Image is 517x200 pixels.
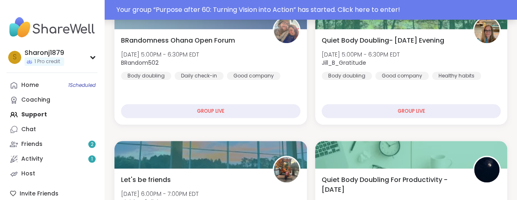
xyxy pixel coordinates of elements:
[121,190,199,198] span: [DATE] 6:00PM - 7:00PM EDT
[116,5,512,15] div: Your group “ Purpose after 60: Turning Vision into Action ” has started. Click here to enter!
[121,59,159,67] b: BRandom502
[121,72,171,80] div: Body doubling
[7,13,98,42] img: ShareWell Nav Logo
[68,82,96,89] span: 1 Scheduled
[91,141,94,148] span: 2
[13,52,17,63] span: S
[322,36,444,45] span: Quiet Body Doubling- [DATE] Evening
[121,175,171,185] span: Let's be friends
[274,157,299,182] img: pipishay2olivia
[375,72,429,80] div: Good company
[25,48,64,57] div: Sharonj1879
[121,104,300,118] div: GROUP LIVE
[322,72,372,80] div: Body doubling
[7,137,98,152] a: Friends2
[322,104,501,118] div: GROUP LIVE
[21,140,43,148] div: Friends
[121,36,235,45] span: BRandomness Ohana Open Forum
[227,72,280,80] div: Good company
[7,152,98,166] a: Activity1
[322,175,464,195] span: Quiet Body Doubling For Productivity - [DATE]
[21,81,39,89] div: Home
[7,166,98,181] a: Host
[274,18,299,43] img: BRandom502
[432,72,481,80] div: Healthy habits
[21,96,50,104] div: Coaching
[175,72,224,80] div: Daily check-in
[121,50,199,59] span: [DATE] 5:00PM - 6:30PM EDT
[474,18,499,43] img: Jill_B_Gratitude
[322,50,400,59] span: [DATE] 5:00PM - 6:30PM EDT
[322,59,366,67] b: Jill_B_Gratitude
[7,78,98,93] a: Home1Scheduled
[34,58,60,65] span: 1 Pro credit
[91,156,93,163] span: 1
[503,3,514,14] div: Close Step
[7,122,98,137] a: Chat
[21,125,36,134] div: Chat
[474,157,499,182] img: QueenOfTheNight
[21,155,43,163] div: Activity
[7,93,98,107] a: Coaching
[21,170,35,178] div: Host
